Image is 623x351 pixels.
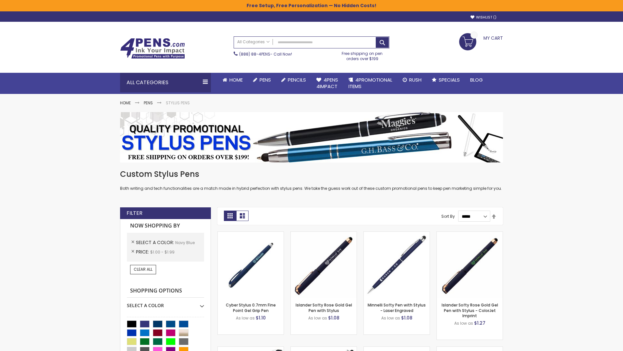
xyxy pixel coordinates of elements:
span: Pens [260,76,271,83]
label: Sort By [441,214,455,219]
a: 4Pens4impact [311,73,343,94]
img: Minnelli Softy Pen with Stylus - Laser Engraved-Navy Blue [364,232,430,298]
span: As low as [454,320,473,326]
span: Specials [439,76,460,83]
span: Clear All [134,266,153,272]
a: Home [217,73,248,87]
a: Wishlist [470,15,496,20]
span: - Call Now! [239,51,292,57]
h1: Custom Stylus Pens [120,169,503,179]
div: Free shipping on pen orders over $199 [335,48,390,61]
span: $1.08 [401,315,412,321]
a: Cyber Stylus 0.7mm Fine Point Gel Grip Pen [226,302,276,313]
span: 4Pens 4impact [316,76,338,90]
span: Navy Blue [175,240,195,245]
img: Islander Softy Rose Gold Gel Pen with Stylus - ColorJet Imprint-Navy Blue [437,232,503,298]
strong: Grid [224,211,236,221]
img: Cyber Stylus 0.7mm Fine Point Gel Grip Pen-Navy Blue [218,232,284,298]
span: $1.00 - $1.99 [150,249,175,255]
span: $1.10 [256,315,266,321]
span: All Categories [237,39,270,45]
span: As low as [236,315,255,321]
span: $1.08 [328,315,339,321]
a: All Categories [234,37,273,47]
img: Islander Softy Rose Gold Gel Pen with Stylus-Navy Blue [291,232,357,298]
a: Rush [397,73,427,87]
a: Islander Softy Rose Gold Gel Pen with Stylus-Navy Blue [291,231,357,237]
span: Price [136,249,150,255]
strong: Now Shopping by [127,219,204,233]
a: Pens [248,73,276,87]
a: 4PROMOTIONALITEMS [343,73,397,94]
strong: Filter [127,210,142,217]
div: All Categories [120,73,211,92]
span: Select A Color [136,239,175,246]
a: Cyber Stylus 0.7mm Fine Point Gel Grip Pen-Navy Blue [218,231,284,237]
img: Stylus Pens [120,112,503,162]
strong: Shopping Options [127,284,204,298]
a: Islander Softy Rose Gold Gel Pen with Stylus - ColorJet Imprint-Navy Blue [437,231,503,237]
span: As low as [308,315,327,321]
a: Pencils [276,73,311,87]
span: Home [229,76,243,83]
span: Rush [409,76,421,83]
a: Specials [427,73,465,87]
strong: Stylus Pens [166,100,190,106]
span: 4PROMOTIONAL ITEMS [348,76,392,90]
a: (888) 88-4PENS [239,51,270,57]
a: Islander Softy Rose Gold Gel Pen with Stylus - ColorJet Imprint [442,302,498,318]
span: As low as [381,315,400,321]
span: Pencils [288,76,306,83]
a: Minnelli Softy Pen with Stylus - Laser Engraved-Navy Blue [364,231,430,237]
div: Both writing and tech functionalities are a match made in hybrid perfection with stylus pens. We ... [120,169,503,191]
span: Blog [470,76,483,83]
span: $1.27 [474,320,485,326]
a: Blog [465,73,488,87]
div: Select A Color [127,298,204,309]
a: Islander Softy Rose Gold Gel Pen with Stylus [296,302,352,313]
a: Clear All [130,265,156,274]
img: 4Pens Custom Pens and Promotional Products [120,38,185,59]
a: Pens [144,100,153,106]
a: Minnelli Softy Pen with Stylus - Laser Engraved [368,302,426,313]
a: Home [120,100,131,106]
